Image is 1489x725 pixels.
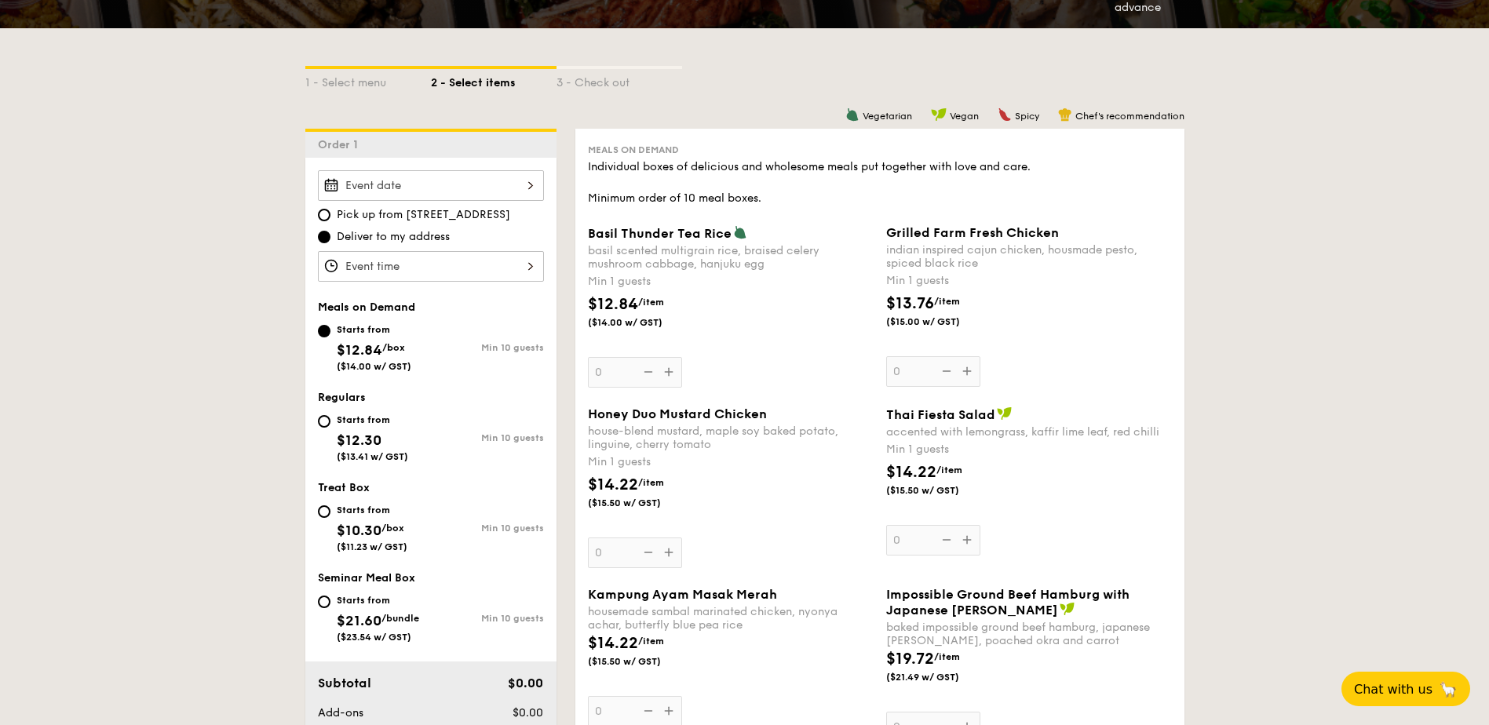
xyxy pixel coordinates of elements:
[1075,111,1184,122] span: Chef's recommendation
[557,69,682,91] div: 3 - Check out
[588,274,874,290] div: Min 1 guests
[318,231,330,243] input: Deliver to my address
[318,301,415,314] span: Meals on Demand
[638,297,664,308] span: /item
[886,587,1130,618] span: Impossible Ground Beef Hamburg with Japanese [PERSON_NAME]
[337,504,407,516] div: Starts from
[318,209,330,221] input: Pick up from [STREET_ADDRESS]
[318,706,363,720] span: Add-ons
[588,475,638,494] span: $14.22
[318,391,366,404] span: Regulars
[318,415,330,428] input: Starts from$12.30($13.41 w/ GST)Min 10 guests
[431,432,544,443] div: Min 10 guests
[337,341,382,359] span: $12.84
[588,406,767,421] span: Honey Duo Mustard Chicken
[588,424,874,451] div: house-blend mustard, maple soy baked potato, linguine, cherry tomato
[337,612,381,629] span: $21.60
[886,484,993,497] span: ($15.50 w/ GST)
[886,671,993,683] span: ($21.49 w/ GST)
[845,107,859,122] img: icon-vegetarian.fe4039eb.svg
[950,111,979,122] span: Vegan
[508,676,543,690] span: $0.00
[588,634,638,653] span: $14.22
[1341,672,1470,706] button: Chat with us🦙
[318,571,415,585] span: Seminar Meal Box
[431,523,544,534] div: Min 10 guests
[934,651,960,662] span: /item
[382,342,405,353] span: /box
[318,505,330,518] input: Starts from$10.30/box($11.23 w/ GST)Min 10 guests
[886,442,1172,457] div: Min 1 guests
[588,226,732,241] span: Basil Thunder Tea Rice
[513,706,543,720] span: $0.00
[886,463,936,482] span: $14.22
[588,655,695,668] span: ($15.50 w/ GST)
[431,613,544,624] div: Min 10 guests
[431,69,557,91] div: 2 - Select items
[886,243,1172,270] div: indian inspired cajun chicken, housmade pesto, spiced black rice
[886,650,934,669] span: $19.72
[1439,680,1458,698] span: 🦙
[337,414,408,426] div: Starts from
[886,273,1172,289] div: Min 1 guests
[638,477,664,488] span: /item
[934,296,960,307] span: /item
[431,342,544,353] div: Min 10 guests
[1015,111,1039,122] span: Spicy
[886,315,993,328] span: ($15.00 w/ GST)
[337,541,407,552] span: ($11.23 w/ GST)
[998,107,1012,122] img: icon-spicy.37a8142b.svg
[337,632,411,643] span: ($23.54 w/ GST)
[886,425,1172,439] div: accented with lemongrass, kaffir lime leaf, red chilli
[931,107,947,122] img: icon-vegan.f8ff3823.svg
[588,497,695,509] span: ($15.50 w/ GST)
[337,432,381,449] span: $12.30
[997,406,1013,421] img: icon-vegan.f8ff3823.svg
[588,244,874,271] div: basil scented multigrain rice, braised celery mushroom cabbage, hanjuku egg
[863,111,912,122] span: Vegetarian
[588,144,679,155] span: Meals on Demand
[886,225,1059,240] span: Grilled Farm Fresh Chicken
[318,676,371,690] span: Subtotal
[318,325,330,337] input: Starts from$12.84/box($14.00 w/ GST)Min 10 guests
[318,170,544,201] input: Event date
[1354,682,1432,697] span: Chat with us
[588,454,874,470] div: Min 1 guests
[733,225,747,239] img: icon-vegetarian.fe4039eb.svg
[337,361,411,372] span: ($14.00 w/ GST)
[318,251,544,282] input: Event time
[337,229,450,245] span: Deliver to my address
[886,621,1172,647] div: baked impossible ground beef hamburg, japanese [PERSON_NAME], poached okra and carrot
[886,407,995,422] span: Thai Fiesta Salad
[305,69,431,91] div: 1 - Select menu
[588,587,777,602] span: Kampung Ayam Masak Merah
[1058,107,1072,122] img: icon-chef-hat.a58ddaea.svg
[318,596,330,608] input: Starts from$21.60/bundle($23.54 w/ GST)Min 10 guests
[337,451,408,462] span: ($13.41 w/ GST)
[588,295,638,314] span: $12.84
[337,594,419,607] div: Starts from
[936,465,962,475] span: /item
[381,613,419,624] span: /bundle
[381,523,404,534] span: /box
[337,207,510,223] span: Pick up from [STREET_ADDRESS]
[588,159,1172,206] div: Individual boxes of delicious and wholesome meals put together with love and care. Minimum order ...
[318,481,370,494] span: Treat Box
[886,294,934,313] span: $13.76
[318,138,364,151] span: Order 1
[588,605,874,632] div: housemade sambal marinated chicken, nyonya achar, butterfly blue pea rice
[337,323,411,336] div: Starts from
[638,636,664,647] span: /item
[1060,602,1075,616] img: icon-vegan.f8ff3823.svg
[588,316,695,329] span: ($14.00 w/ GST)
[337,522,381,539] span: $10.30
